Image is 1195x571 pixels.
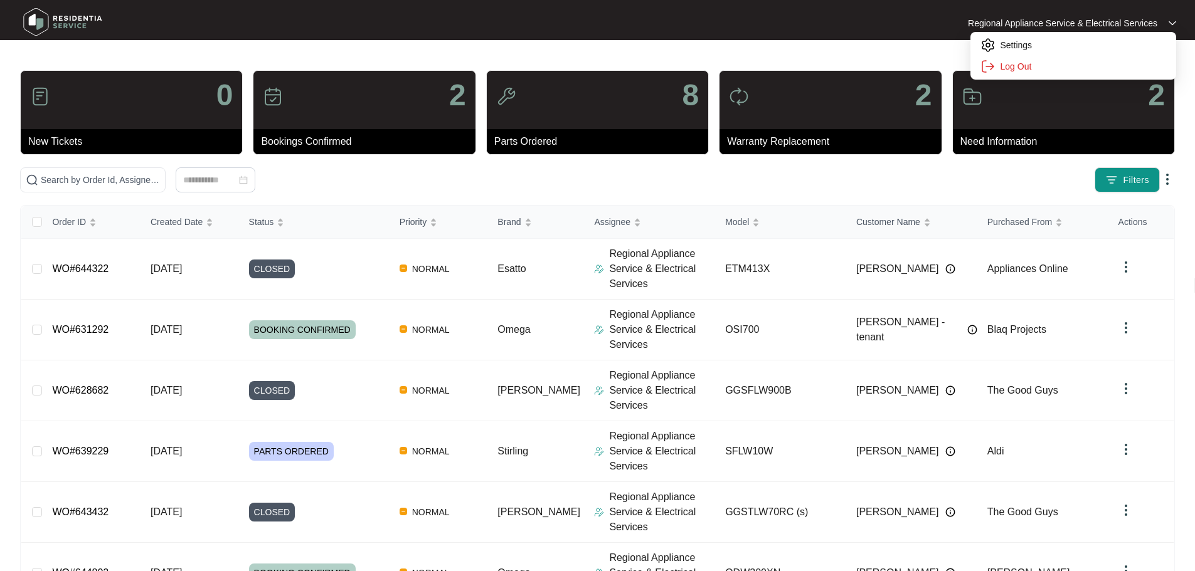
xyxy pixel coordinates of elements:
img: residentia service logo [19,3,107,41]
span: [PERSON_NAME] [856,261,939,276]
p: 2 [915,80,932,110]
img: settings icon [980,38,996,53]
p: 8 [682,80,699,110]
a: WO#628682 [52,385,109,396]
span: [PERSON_NAME] - tenant [856,315,961,345]
p: Regional Appliance Service & Electrical Services [609,246,715,291]
span: Esatto [497,263,526,274]
img: icon [263,86,283,107]
p: 2 [1148,80,1165,110]
p: Log Out [1001,60,1167,73]
img: icon [496,86,516,107]
th: Actions [1108,206,1174,239]
span: Blaq Projects [987,324,1046,335]
th: Status [239,206,390,239]
td: ETM413X [715,239,846,300]
img: icon [962,86,982,107]
th: Created Date [141,206,239,239]
p: Regional Appliance Service & Electrical Services [609,429,715,474]
p: Warranty Replacement [727,134,941,149]
span: [DATE] [151,263,182,274]
span: [DATE] [151,506,182,517]
span: Brand [497,215,521,229]
span: NORMAL [407,444,455,459]
span: NORMAL [407,383,455,398]
input: Search by Order Id, Assignee Name, Customer Name, Brand and Model [41,173,160,187]
p: Bookings Confirmed [261,134,475,149]
span: Assignee [594,215,630,229]
td: GGSFLW900B [715,360,846,421]
span: Purchased From [987,215,1052,229]
a: WO#631292 [52,324,109,335]
span: [PERSON_NAME] [856,505,939,520]
th: Model [715,206,846,239]
td: SFLW10W [715,421,846,482]
a: WO#643432 [52,506,109,517]
span: The Good Guys [987,506,1058,517]
button: filter iconFilters [1095,167,1160,192]
span: NORMAL [407,261,455,276]
th: Brand [487,206,584,239]
span: [DATE] [151,446,182,456]
td: GGSTLW70RC (s) [715,482,846,543]
span: NORMAL [407,505,455,520]
img: dropdown arrow [1118,320,1134,335]
p: Regional Appliance Service & Electrical Services [968,17,1157,29]
p: Parts Ordered [494,134,708,149]
p: 2 [449,80,466,110]
span: Priority [400,215,427,229]
a: WO#644322 [52,263,109,274]
img: icon [30,86,50,107]
img: Assigner Icon [594,446,604,456]
p: Regional Appliance Service & Electrical Services [609,368,715,413]
img: dropdown arrow [1118,503,1134,518]
p: 0 [216,80,233,110]
span: [PERSON_NAME] [856,383,939,398]
img: dropdown arrow [1160,172,1175,187]
img: Vercel Logo [400,325,407,333]
span: [PERSON_NAME] [856,444,939,459]
a: WO#639229 [52,446,109,456]
span: CLOSED [249,381,295,400]
img: dropdown arrow [1169,20,1176,26]
img: dropdown arrow [1118,259,1134,275]
span: [PERSON_NAME] [497,506,580,517]
span: Status [249,215,274,229]
img: Vercel Logo [400,447,407,454]
span: PARTS ORDERED [249,442,334,461]
span: Created Date [151,215,203,229]
img: Assigner Icon [594,264,604,274]
img: Vercel Logo [400,265,407,272]
img: Info icon [967,325,977,335]
img: Info icon [945,446,955,456]
img: Vercel Logo [400,508,407,515]
img: Info icon [945,385,955,396]
p: Regional Appliance Service & Electrical Services [609,307,715,352]
td: OSI700 [715,300,846,360]
th: Priority [390,206,488,239]
img: settings icon [980,59,996,74]
img: dropdown arrow [1118,442,1134,457]
span: Omega [497,324,530,335]
img: Info icon [945,264,955,274]
span: CLOSED [249,259,295,278]
th: Order ID [42,206,141,239]
span: Aldi [987,446,1004,456]
p: Settings [1001,39,1167,51]
span: CLOSED [249,503,295,521]
span: [PERSON_NAME] [497,385,580,396]
span: BOOKING CONFIRMED [249,320,356,339]
th: Customer Name [846,206,977,239]
p: Regional Appliance Service & Electrical Services [609,490,715,535]
img: filter icon [1105,174,1118,186]
span: Stirling [497,446,528,456]
img: Assigner Icon [594,507,604,517]
p: Need Information [960,134,1174,149]
span: The Good Guys [987,385,1058,396]
th: Assignee [584,206,715,239]
span: [DATE] [151,385,182,396]
span: Filters [1123,174,1149,187]
span: Customer Name [856,215,920,229]
span: NORMAL [407,322,455,337]
img: Assigner Icon [594,385,604,396]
